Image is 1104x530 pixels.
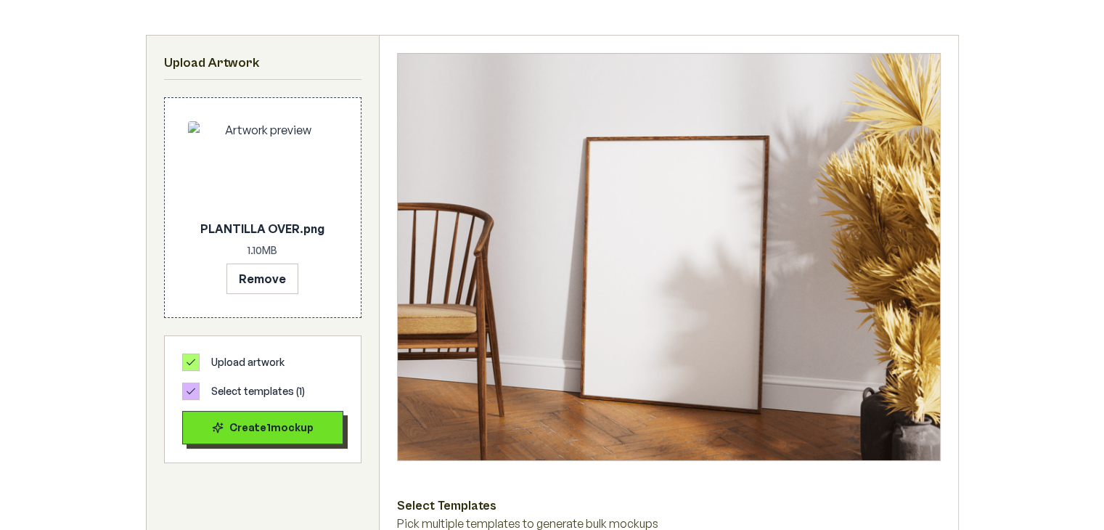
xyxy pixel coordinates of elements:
h2: Upload Artwork [164,53,361,73]
p: 1.10 MB [188,243,338,258]
button: Create1mockup [182,411,343,444]
div: Create 1 mockup [195,420,331,435]
span: Upload artwork [211,355,285,370]
img: Framed Poster [398,54,940,460]
span: Select templates ( 1 ) [211,384,305,399]
button: Remove [226,264,298,294]
h3: Select Templates [397,496,941,515]
img: Artwork preview [188,121,338,214]
p: PLANTILLA OVER.png [188,220,338,237]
